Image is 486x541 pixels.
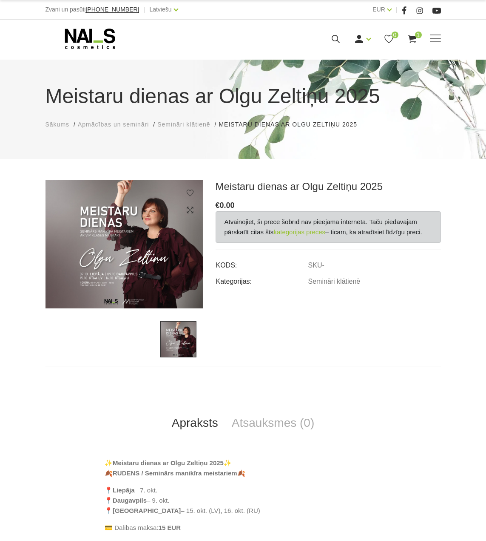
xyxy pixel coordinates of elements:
a: Apmācības un semināri [78,120,149,129]
strong: Meistaru dienas ar Olgu Zeltiņu 2025 [113,459,224,466]
span: 0 [392,32,398,38]
div: Zvani un pasūti [45,4,139,15]
span: | [396,4,398,15]
a: [PHONE_NUMBER] [85,6,139,13]
strong: Liepāja [113,486,135,494]
a: kategorijas preces [273,227,325,237]
span: Sākums [45,121,70,128]
span: € [216,201,220,210]
a: Sākums [45,120,70,129]
p: 💳 Dalības maksa: [105,523,381,533]
strong: RUDENS / Seminārs manikīra meistariem [113,469,237,477]
td: Kategorijas: [216,270,308,287]
div: Atvainojiet, šī prece šobrīd nav pieejama internetā. Taču piedāvājam pārskatīt citas šīs – ticam,... [216,211,441,243]
span: 0.00 [220,201,235,210]
a: Apraksts [165,409,225,437]
p: ✨ ✨ 🍂 🍂 [105,458,381,478]
span: Apmācības un semināri [78,121,149,128]
a: EUR [372,4,385,14]
img: ... [160,321,196,357]
td: KODS: [216,254,308,270]
h3: Meistaru dienas ar Olgu Zeltiņu 2025 [216,180,441,193]
li: Meistaru dienas ar Olgu Zeltiņu 2025 [219,120,366,129]
strong: [GEOGRAPHIC_DATA] [113,507,181,514]
span: 1 [415,32,422,38]
span: Semināri klātienē [157,121,210,128]
a: Semināri klātienē [157,120,210,129]
a: 1 [407,34,418,44]
p: 📍 – 7. okt. 📍 – 9. okt. 📍 – 15. okt. (LV), 16. okt. (RU) [105,485,381,516]
img: ... [45,180,203,308]
a: Atsauksmes (0) [225,409,321,437]
a: Latviešu [149,4,171,14]
a: SKU- [308,262,324,269]
strong: 15 EUR [159,524,181,531]
span: | [143,4,145,15]
a: 0 [384,34,394,44]
h1: Meistaru dienas ar Olgu Zeltiņu 2025 [45,81,441,112]
a: Semināri klātienē [308,278,361,285]
strong: Daugavpils [113,497,147,504]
